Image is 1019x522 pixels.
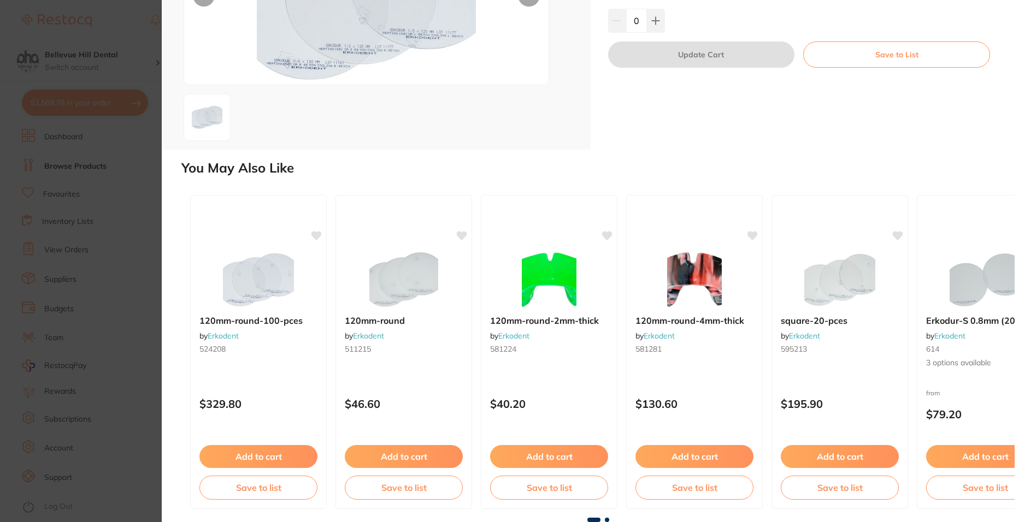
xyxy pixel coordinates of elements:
[644,331,675,341] a: Erkodent
[781,445,899,468] button: Add to cart
[926,389,940,397] span: from
[781,398,899,410] p: $195.90
[490,445,608,468] button: Add to cart
[635,345,753,353] small: 581281
[199,331,239,341] span: by
[926,331,965,341] span: by
[781,476,899,500] button: Save to list
[199,316,317,325] b: 120mm-round-100-pces
[514,252,585,307] img: 120mm-round-2mm-thick
[353,331,384,341] a: Erkodent
[187,102,227,133] img: XzE1LmpwZw
[223,252,294,307] img: 120mm-round-100-pces
[199,445,317,468] button: Add to cart
[208,331,239,341] a: Erkodent
[934,331,965,341] a: Erkodent
[199,345,317,353] small: 524208
[368,252,439,307] img: 120mm-round
[498,331,529,341] a: Erkodent
[635,316,753,325] b: 120mm-round-4mm-thick
[781,331,820,341] span: by
[490,345,608,353] small: 581224
[635,398,753,410] p: $130.60
[199,476,317,500] button: Save to list
[781,316,899,325] b: square-20-pces
[490,476,608,500] button: Save to list
[490,398,608,410] p: $40.20
[345,331,384,341] span: by
[345,345,463,353] small: 511215
[635,476,753,500] button: Save to list
[490,316,608,325] b: 120mm-round-2mm-thick
[490,331,529,341] span: by
[803,41,990,68] button: Save to List
[804,252,875,307] img: square-20-pces
[199,398,317,410] p: $329.80
[345,476,463,500] button: Save to list
[635,445,753,468] button: Add to cart
[789,331,820,341] a: Erkodent
[635,331,675,341] span: by
[781,345,899,353] small: 595213
[181,161,1015,176] h2: You May Also Like
[659,252,730,307] img: 120mm-round-4mm-thick
[345,445,463,468] button: Add to cart
[608,41,795,68] button: Update Cart
[345,398,463,410] p: $46.60
[345,316,463,325] b: 120mm-round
